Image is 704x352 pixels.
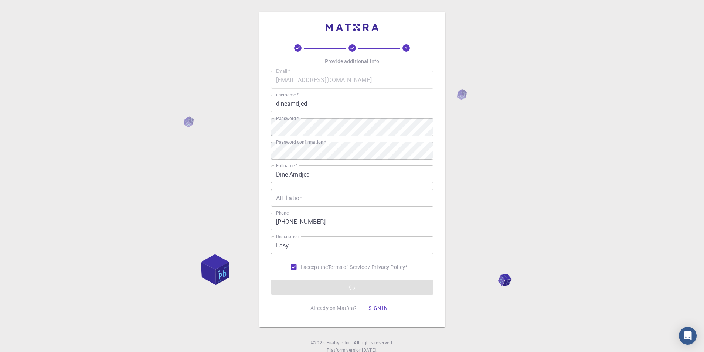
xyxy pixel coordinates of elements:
text: 3 [405,45,407,51]
a: Terms of Service / Privacy Policy* [328,263,407,271]
label: Phone [276,210,289,216]
label: Email [276,68,290,74]
button: Sign in [363,301,394,315]
a: Exabyte Inc. [326,339,352,346]
p: Terms of Service / Privacy Policy * [328,263,407,271]
span: I accept the [301,263,328,271]
p: Already on Mat3ra? [310,304,357,312]
label: Password confirmation [276,139,326,145]
label: Password [276,115,299,122]
label: username [276,92,299,98]
span: © 2025 [311,339,326,346]
div: Open Intercom Messenger [679,327,697,345]
span: All rights reserved. [354,339,393,346]
label: Fullname [276,163,297,169]
label: Description [276,233,299,240]
p: Provide additional info [325,58,379,65]
span: Exabyte Inc. [326,339,352,345]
